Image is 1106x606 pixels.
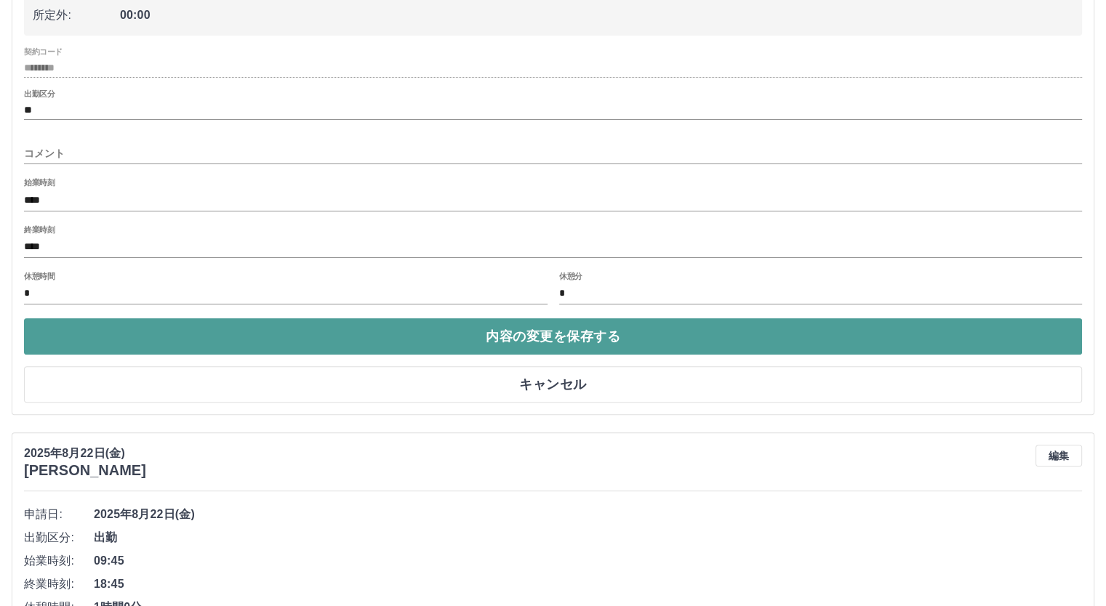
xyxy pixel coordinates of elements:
[24,462,146,479] h3: [PERSON_NAME]
[1035,445,1082,466] button: 編集
[24,529,94,546] span: 出勤区分:
[24,270,55,281] label: 休憩時間
[24,224,55,235] label: 終業時刻
[94,575,1082,593] span: 18:45
[94,506,1082,523] span: 2025年8月22日(金)
[24,318,1082,355] button: 内容の変更を保存する
[94,552,1082,570] span: 09:45
[559,270,582,281] label: 休憩分
[120,7,1073,24] span: 00:00
[24,47,63,57] label: 契約コード
[24,177,55,188] label: 始業時刻
[94,529,1082,546] span: 出勤
[24,575,94,593] span: 終業時刻:
[24,552,94,570] span: 始業時刻:
[24,89,55,100] label: 出勤区分
[24,366,1082,403] button: キャンセル
[24,445,146,462] p: 2025年8月22日(金)
[24,506,94,523] span: 申請日:
[33,7,120,24] span: 所定外:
